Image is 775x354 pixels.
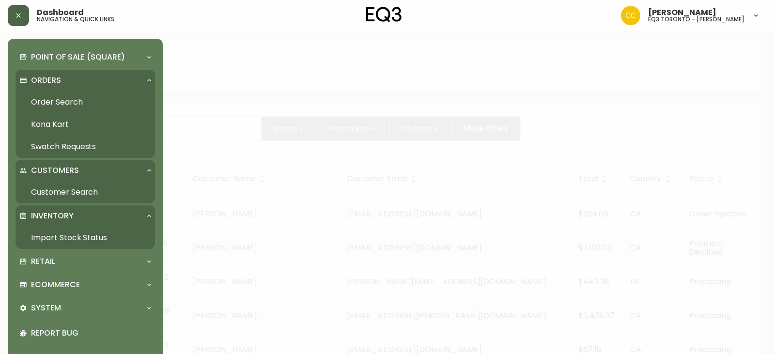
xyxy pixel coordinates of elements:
[31,75,61,86] p: Orders
[31,279,80,290] p: Ecommerce
[31,211,74,221] p: Inventory
[15,91,155,113] a: Order Search
[621,6,640,25] img: ec7176bad513007d25397993f68ebbfb
[15,136,155,158] a: Swatch Requests
[15,113,155,136] a: Kona Kart
[15,70,155,91] div: Orders
[31,328,151,339] p: Report Bug
[15,205,155,227] div: Inventory
[37,16,114,22] h5: navigation & quick links
[15,321,155,346] div: Report Bug
[37,9,84,16] span: Dashboard
[31,52,125,62] p: Point of Sale (Square)
[15,274,155,295] div: Ecommerce
[648,16,744,22] h5: eq3 toronto - [PERSON_NAME]
[15,160,155,181] div: Customers
[31,256,55,267] p: Retail
[31,303,61,313] p: System
[15,227,155,249] a: Import Stock Status
[15,46,155,68] div: Point of Sale (Square)
[31,165,79,176] p: Customers
[366,7,402,22] img: logo
[15,297,155,319] div: System
[15,251,155,272] div: Retail
[648,9,716,16] span: [PERSON_NAME]
[15,181,155,203] a: Customer Search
